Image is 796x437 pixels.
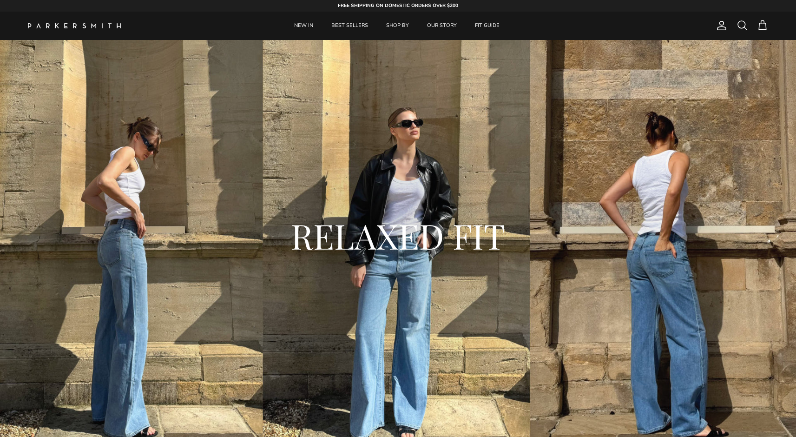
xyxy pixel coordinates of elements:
a: NEW IN [286,12,322,40]
h2: RELAXED FIT [140,213,656,258]
a: FIT GUIDE [467,12,508,40]
a: OUR STORY [419,12,465,40]
a: SHOP BY [378,12,417,40]
a: BEST SELLERS [323,12,376,40]
strong: FREE SHIPPING ON DOMESTIC ORDERS OVER $200 [338,2,458,9]
img: Parker Smith [28,23,121,28]
a: Account [712,20,727,31]
div: Primary [138,12,656,40]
